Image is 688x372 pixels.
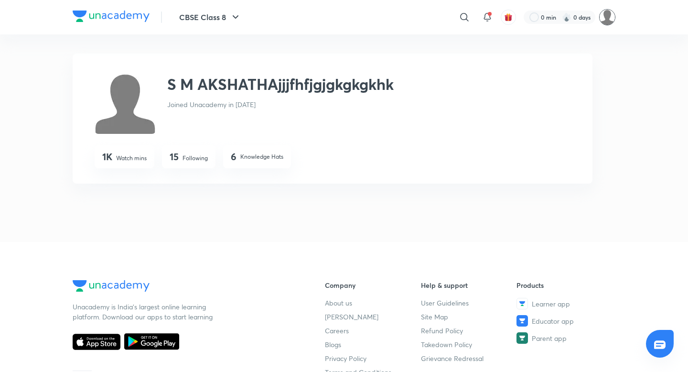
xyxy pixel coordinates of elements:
img: S M AKSHATHAjjjfhfjgjgkgkgkhk [599,9,615,25]
a: Blogs [325,339,421,350]
button: CBSE Class 8 [173,8,247,27]
h4: 15 [170,151,179,163]
a: Site Map [421,312,517,322]
p: Joined Unacademy in [DATE] [167,99,394,109]
img: Educator app [516,315,528,327]
a: Educator app [516,315,613,327]
a: Company Logo [73,11,150,24]
img: Avatar [95,73,156,134]
h6: Help & support [421,280,517,290]
img: Parent app [516,332,528,344]
a: Grievance Redressal [421,353,517,363]
a: Careers [325,326,421,336]
a: User Guidelines [421,298,517,308]
h4: 1K [102,151,112,163]
span: Educator app [532,316,574,326]
p: Watch mins [116,154,147,163]
a: Parent app [516,332,613,344]
a: [PERSON_NAME] [325,312,421,322]
img: Company Logo [73,280,150,292]
a: Refund Policy [421,326,517,336]
h4: 6 [231,151,236,163]
img: avatar [504,13,513,22]
img: Learner app [516,298,528,309]
a: Privacy Policy [325,353,421,363]
button: avatar [501,10,516,25]
a: About us [325,298,421,308]
img: Company Logo [73,11,150,22]
span: Learner app [532,299,570,309]
span: Careers [325,326,349,336]
a: Learner app [516,298,613,309]
span: Parent app [532,333,567,343]
a: Takedown Policy [421,339,517,350]
img: streak [562,12,571,22]
p: Following [183,154,208,163]
p: Knowledge Hats [240,153,283,161]
a: Company Logo [73,280,294,294]
p: Unacademy is India’s largest online learning platform. Download our apps to start learning [73,302,216,322]
h6: Company [325,280,421,290]
h2: S M AKSHATHAjjjfhfjgjgkgkgkhk [167,73,394,96]
h6: Products [516,280,613,290]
